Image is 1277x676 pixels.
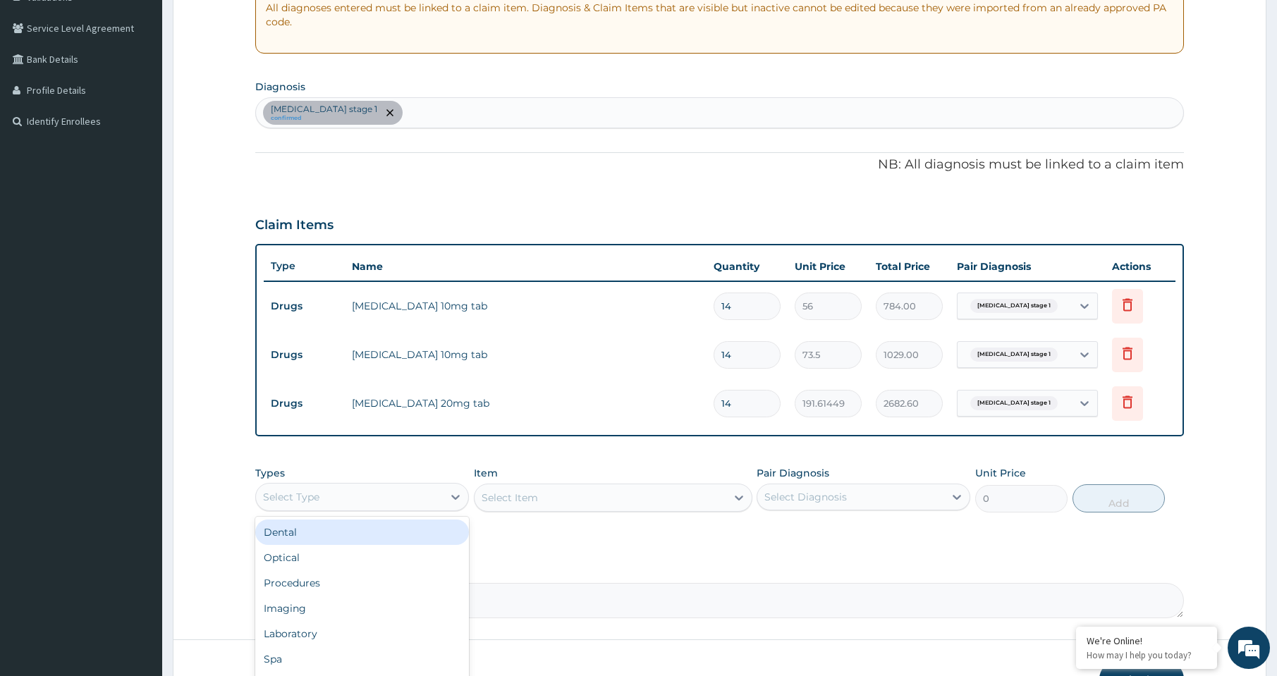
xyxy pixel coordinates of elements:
[255,570,469,596] div: Procedures
[707,252,788,281] th: Quantity
[1087,634,1206,647] div: We're Online!
[255,563,1184,575] label: Comment
[950,252,1105,281] th: Pair Diagnosis
[266,1,1173,29] p: All diagnoses entered must be linked to a claim item. Diagnosis & Claim Items that are visible bu...
[975,466,1026,480] label: Unit Price
[970,299,1058,313] span: [MEDICAL_DATA] stage 1
[474,466,498,480] label: Item
[384,106,396,119] span: remove selection option
[970,348,1058,362] span: [MEDICAL_DATA] stage 1
[271,104,377,115] p: [MEDICAL_DATA] stage 1
[757,466,829,480] label: Pair Diagnosis
[264,293,345,319] td: Drugs
[255,467,285,479] label: Types
[263,490,319,504] div: Select Type
[345,340,707,369] td: [MEDICAL_DATA] 10mg tab
[255,520,469,545] div: Dental
[255,646,469,672] div: Spa
[764,490,847,504] div: Select Diagnosis
[264,391,345,417] td: Drugs
[231,7,265,41] div: Minimize live chat window
[82,178,195,320] span: We're online!
[345,292,707,320] td: [MEDICAL_DATA] 10mg tab
[345,389,707,417] td: [MEDICAL_DATA] 20mg tab
[255,218,334,233] h3: Claim Items
[264,253,345,279] th: Type
[255,545,469,570] div: Optical
[26,70,57,106] img: d_794563401_company_1708531726252_794563401
[271,115,377,122] small: confirmed
[255,621,469,646] div: Laboratory
[1087,649,1206,661] p: How may I help you today?
[788,252,869,281] th: Unit Price
[73,79,237,97] div: Chat with us now
[255,80,305,94] label: Diagnosis
[255,596,469,621] div: Imaging
[7,385,269,434] textarea: Type your message and hit 'Enter'
[1073,484,1166,512] button: Add
[869,252,950,281] th: Total Price
[345,252,707,281] th: Name
[264,342,345,368] td: Drugs
[1105,252,1175,281] th: Actions
[255,156,1184,174] p: NB: All diagnosis must be linked to a claim item
[970,396,1058,410] span: [MEDICAL_DATA] stage 1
